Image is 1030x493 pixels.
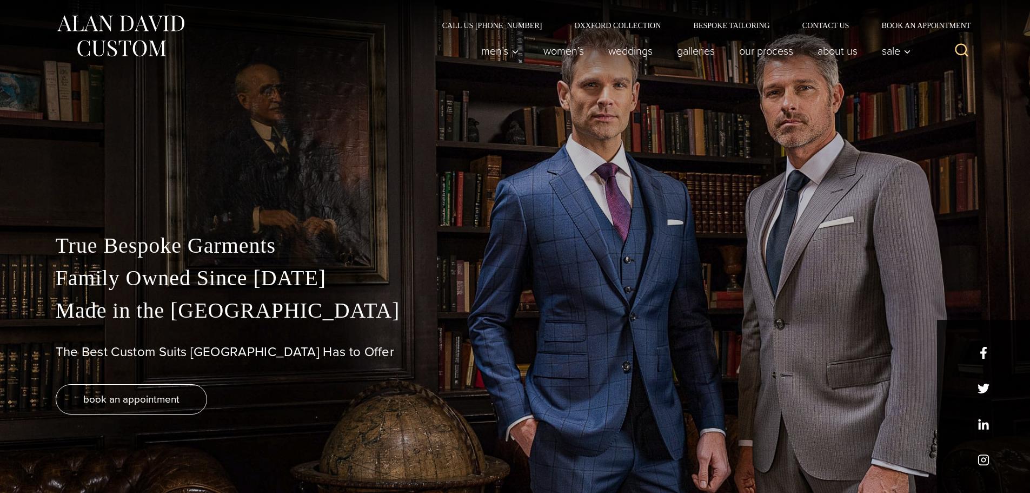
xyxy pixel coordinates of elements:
a: book an appointment [56,384,207,415]
button: View Search Form [949,38,975,64]
a: Women’s [531,40,596,62]
a: About Us [805,40,869,62]
a: Contact Us [786,22,866,29]
span: book an appointment [83,391,180,407]
a: Galleries [664,40,727,62]
p: True Bespoke Garments Family Owned Since [DATE] Made in the [GEOGRAPHIC_DATA] [56,229,975,327]
nav: Primary Navigation [469,40,916,62]
a: Book an Appointment [865,22,974,29]
a: Our Process [727,40,805,62]
a: weddings [596,40,664,62]
img: Alan David Custom [56,12,185,60]
nav: Secondary Navigation [426,22,975,29]
h1: The Best Custom Suits [GEOGRAPHIC_DATA] Has to Offer [56,344,975,360]
a: Bespoke Tailoring [677,22,786,29]
a: Call Us [PHONE_NUMBER] [426,22,559,29]
a: Oxxford Collection [558,22,677,29]
span: Men’s [481,45,519,56]
span: Sale [882,45,911,56]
